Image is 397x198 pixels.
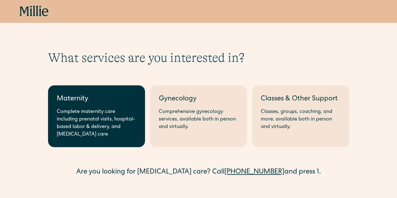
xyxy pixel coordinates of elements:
[224,169,284,176] a: [PHONE_NUMBER]
[57,108,136,138] div: Complete maternity care including prenatal visits, hospital-based labor & delivery, and [MEDICAL_...
[57,94,136,104] div: Maternity
[150,85,247,147] a: GynecologyComprehensive gynecology services, available both in person and virtually.
[252,85,349,147] a: Classes & Other SupportClasses, groups, coaching, and more, available both in person and virtually.
[159,108,238,131] div: Comprehensive gynecology services, available both in person and virtually.
[48,85,145,147] a: MaternityComplete maternity care including prenatal visits, hospital-based labor & delivery, and ...
[261,94,340,104] div: Classes & Other Support
[261,108,340,131] div: Classes, groups, coaching, and more, available both in person and virtually.
[159,94,238,104] div: Gynecology
[48,50,349,65] h1: What services are you interested in?
[48,167,349,178] div: Are you looking for [MEDICAL_DATA] care? Call and press 1.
